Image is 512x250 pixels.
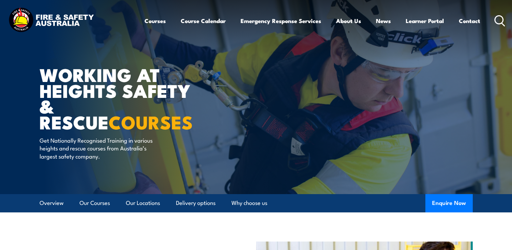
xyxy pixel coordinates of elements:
[144,12,166,30] a: Courses
[425,194,473,212] button: Enquire Now
[181,12,226,30] a: Course Calendar
[406,12,444,30] a: Learner Portal
[126,194,160,212] a: Our Locations
[80,194,110,212] a: Our Courses
[376,12,391,30] a: News
[336,12,361,30] a: About Us
[40,194,64,212] a: Overview
[231,194,267,212] a: Why choose us
[40,66,207,130] h1: WORKING AT HEIGHTS SAFETY & RESCUE
[459,12,480,30] a: Contact
[40,136,163,160] p: Get Nationally Recognised Training in various heights and rescue courses from Australia’s largest...
[109,107,193,136] strong: COURSES
[241,12,321,30] a: Emergency Response Services
[176,194,216,212] a: Delivery options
